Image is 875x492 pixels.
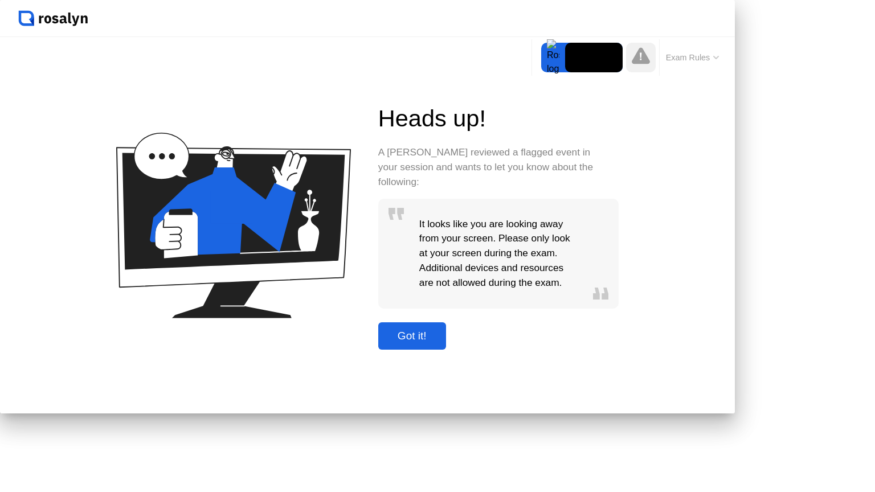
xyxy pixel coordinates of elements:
[378,322,446,350] button: Got it!
[382,330,443,342] div: Got it!
[663,52,723,63] button: Exam Rules
[378,101,619,136] div: Heads up!
[378,145,597,190] div: A [PERSON_NAME] reviewed a flagged event in your session and wants to let you know about the foll...
[415,199,583,309] div: It looks like you are looking away from your screen. Please only look at your screen during the e...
